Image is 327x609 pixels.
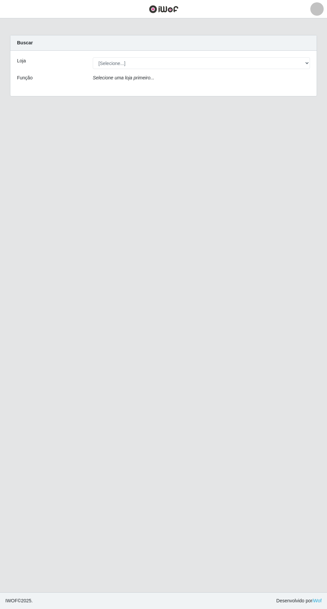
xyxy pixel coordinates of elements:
img: CoreUI Logo [149,5,179,13]
a: iWof [312,598,322,603]
i: Selecione uma loja primeiro... [93,75,154,80]
span: IWOF [5,598,18,603]
strong: Buscar [17,40,33,45]
span: Desenvolvido por [276,597,322,604]
label: Loja [17,57,26,64]
span: © 2025 . [5,597,33,604]
label: Função [17,74,33,81]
